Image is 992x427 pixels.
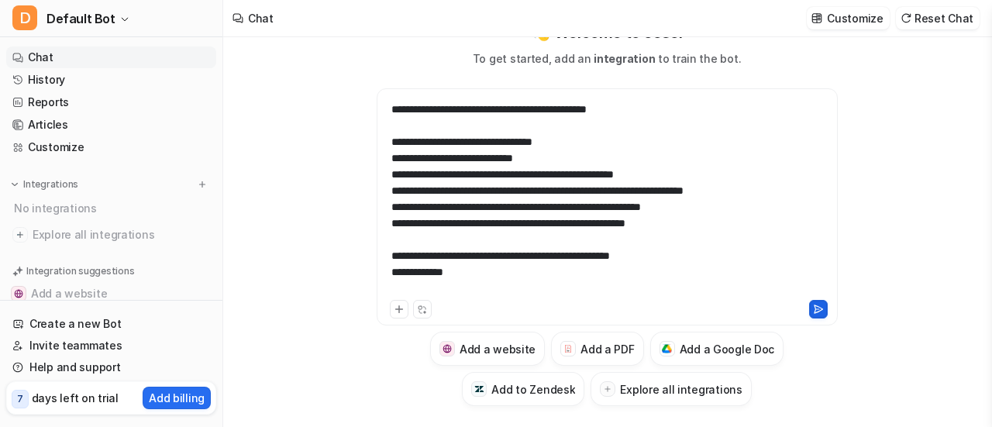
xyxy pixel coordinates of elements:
[6,46,216,68] a: Chat
[811,12,822,24] img: customize
[460,341,536,357] h3: Add a website
[6,114,216,136] a: Articles
[680,341,775,357] h3: Add a Google Doc
[46,8,115,29] span: Default Bot
[473,50,741,67] p: To get started, add an to train the bot.
[491,381,575,398] h3: Add to Zendesk
[32,390,119,406] p: days left on trial
[143,387,211,409] button: Add billing
[6,224,216,246] a: Explore all integrations
[551,332,643,366] button: Add a PDFAdd a PDF
[6,136,216,158] a: Customize
[896,7,980,29] button: Reset Chat
[6,91,216,113] a: Reports
[563,344,573,353] img: Add a PDF
[9,179,20,190] img: expand menu
[6,177,83,192] button: Integrations
[248,10,274,26] div: Chat
[6,69,216,91] a: History
[594,52,655,65] span: integration
[580,341,634,357] h3: Add a PDF
[662,344,672,353] img: Add a Google Doc
[6,356,216,378] a: Help and support
[12,5,37,30] span: D
[462,372,584,406] button: Add to ZendeskAdd to Zendesk
[443,344,453,354] img: Add a website
[6,335,216,356] a: Invite teammates
[9,195,216,221] div: No integrations
[430,332,545,366] button: Add a websiteAdd a website
[12,227,28,243] img: explore all integrations
[17,392,23,406] p: 7
[591,372,751,406] button: Explore all integrations
[827,10,883,26] p: Customize
[23,178,78,191] p: Integrations
[474,384,484,394] img: Add to Zendesk
[620,381,742,398] h3: Explore all integrations
[26,264,134,278] p: Integration suggestions
[197,179,208,190] img: menu_add.svg
[14,289,23,298] img: Add a website
[901,12,911,24] img: reset
[6,281,216,306] button: Add a websiteAdd a website
[6,313,216,335] a: Create a new Bot
[650,332,784,366] button: Add a Google DocAdd a Google Doc
[33,222,210,247] span: Explore all integrations
[149,390,205,406] p: Add billing
[807,7,889,29] button: Customize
